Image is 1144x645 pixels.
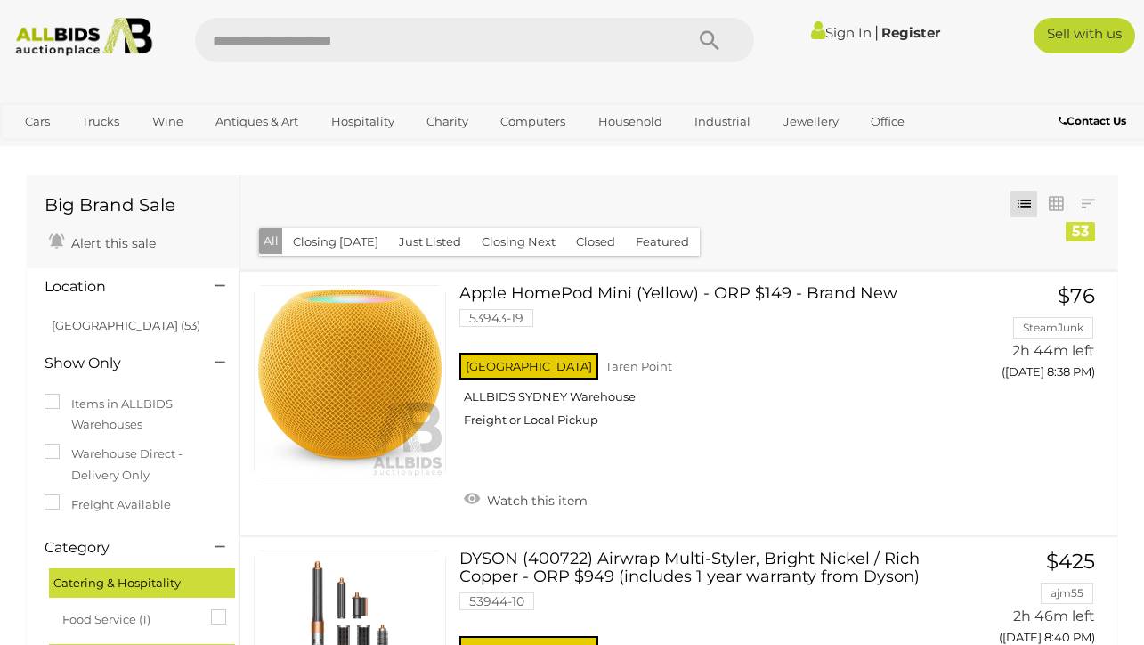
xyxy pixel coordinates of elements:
a: [GEOGRAPHIC_DATA] [82,136,231,166]
h4: Location [45,279,188,295]
button: Featured [625,228,700,256]
a: Alert this sale [45,228,160,255]
span: $76 [1058,283,1095,308]
a: Computers [489,107,577,136]
label: Freight Available [45,494,171,515]
button: Closed [565,228,626,256]
h4: Show Only [45,355,188,371]
a: Charity [415,107,480,136]
button: All [259,228,283,254]
b: Contact Us [1059,114,1126,127]
span: Watch this item [483,493,588,509]
a: Office [859,107,916,136]
a: [GEOGRAPHIC_DATA] (53) [52,318,200,332]
h4: Category [45,540,188,556]
div: 53 [1066,222,1095,241]
button: Closing [DATE] [282,228,389,256]
a: $76 SteamJunk 2h 44m left ([DATE] 8:38 PM) [985,285,1099,389]
button: Search [665,18,754,62]
a: Industrial [683,107,762,136]
span: $425 [1046,549,1095,574]
a: Register [881,24,940,41]
a: Jewellery [772,107,850,136]
a: Contact Us [1059,111,1131,131]
label: Items in ALLBIDS Warehouses [45,394,222,436]
span: Food Service (1) [62,605,196,630]
a: Sign In [811,24,872,41]
a: Antiques & Art [204,107,310,136]
label: Warehouse Direct - Delivery Only [45,444,222,486]
a: Trucks [70,107,131,136]
a: Hospitality [320,107,406,136]
button: Closing Next [471,228,566,256]
button: Just Listed [388,228,472,256]
h1: Big Brand Sale [45,195,222,215]
a: Household [587,107,674,136]
a: Apple HomePod Mini (Yellow) - ORP $149 - Brand New 53943-19 [GEOGRAPHIC_DATA] Taren Point ALLBIDS... [473,285,958,441]
div: Catering & Hospitality [49,568,235,598]
a: Cars [13,107,61,136]
span: Alert this sale [67,235,156,251]
span: | [874,22,879,42]
img: Allbids.com.au [8,18,159,56]
a: Watch this item [459,486,592,512]
a: Sports [13,136,73,166]
a: Sell with us [1034,18,1134,53]
a: Wine [141,107,195,136]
